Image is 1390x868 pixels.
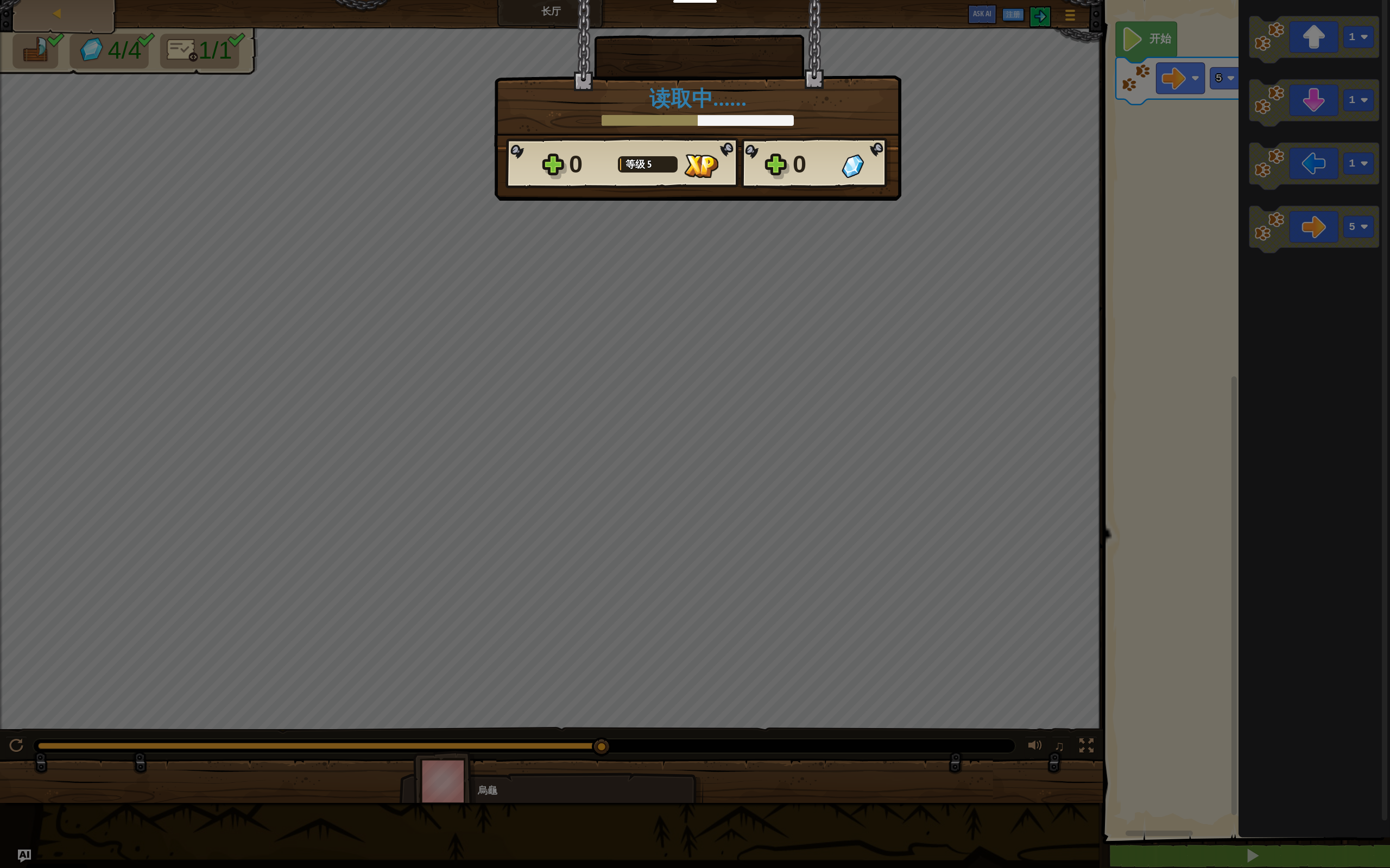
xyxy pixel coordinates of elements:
[793,147,835,182] div: 0
[684,154,718,178] img: 获得经验
[842,154,864,178] img: 获得宝石
[506,87,890,110] h1: 读取中……
[569,147,611,182] div: 0
[625,157,647,171] span: 等级
[647,157,652,171] span: 5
